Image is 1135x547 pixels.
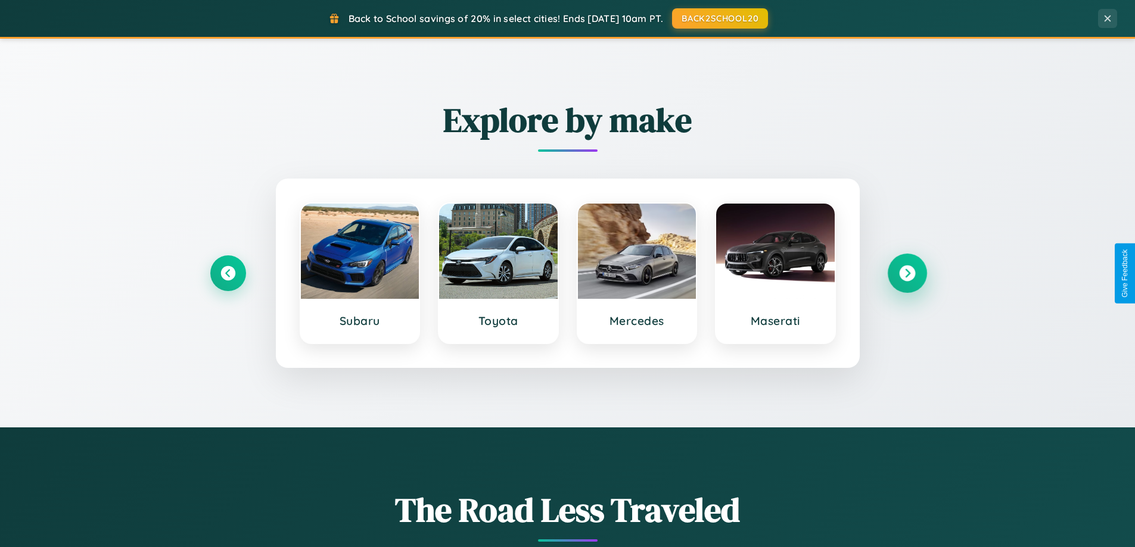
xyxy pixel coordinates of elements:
[349,12,663,24] span: Back to School savings of 20% in select cities! Ends [DATE] 10am PT.
[672,8,768,29] button: BACK2SCHOOL20
[590,314,685,328] h3: Mercedes
[210,97,925,143] h2: Explore by make
[728,314,823,328] h3: Maserati
[1121,249,1129,298] div: Give Feedback
[451,314,546,328] h3: Toyota
[313,314,408,328] h3: Subaru
[210,487,925,533] h1: The Road Less Traveled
